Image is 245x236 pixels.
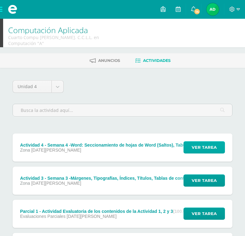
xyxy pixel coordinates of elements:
[20,148,30,153] span: Zona
[20,209,195,214] div: Parcial 1 - Actividad Evaluatoria de los contenidos de la Actividad 1, 2 y 3
[13,81,63,93] a: Unidad 4
[184,174,225,187] button: Ver tarea
[8,26,125,34] h1: Computación Aplicada
[194,8,200,15] span: 14
[8,34,125,46] div: Cuarto Compu Bach. C.C.L.L. en Computación 'A'
[192,208,217,219] span: Ver tarea
[184,141,225,153] button: Ver tarea
[192,175,217,186] span: Ver tarea
[20,214,66,219] span: Evaluaciones Parciales
[192,142,217,153] span: Ver tarea
[31,148,81,153] span: [DATE][PERSON_NAME]
[143,58,171,63] span: Actividades
[13,104,232,116] input: Busca la actividad aquí...
[67,214,117,219] span: [DATE][PERSON_NAME]
[8,25,88,35] a: Computación Aplicada
[20,181,30,186] span: Zona
[206,3,219,16] img: 7408b529b7db4f2e82a12414a2c10bcc.png
[18,81,47,93] span: Unidad 4
[135,56,171,66] a: Actividades
[184,208,225,220] button: Ver tarea
[173,209,194,214] strong: (100.0 pts)
[98,58,120,63] span: Anuncios
[31,181,81,186] span: [DATE][PERSON_NAME]
[90,56,120,66] a: Anuncios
